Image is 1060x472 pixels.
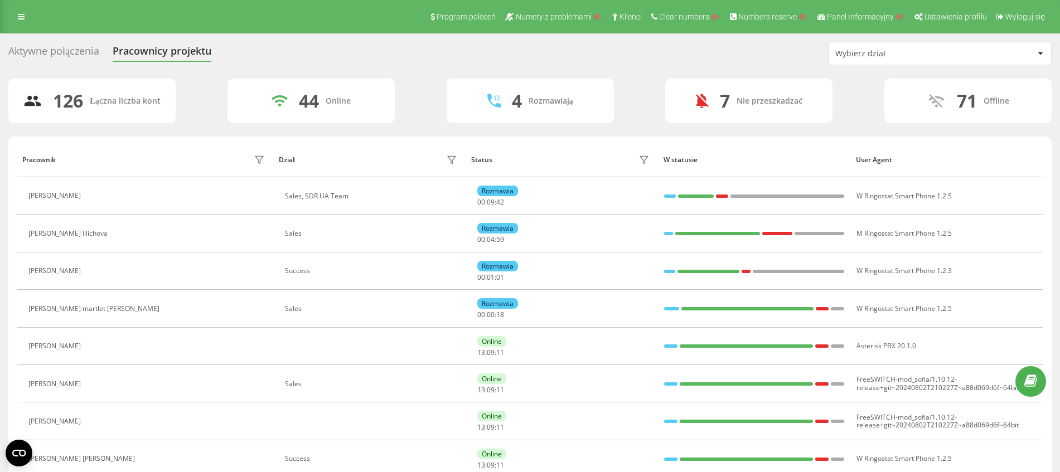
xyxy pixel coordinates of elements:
span: 04 [487,235,495,244]
div: 71 [957,90,977,111]
div: Online [477,336,506,347]
button: Open CMP widget [6,440,32,466]
div: Online [477,449,506,459]
span: 42 [496,197,504,207]
div: [PERSON_NAME] [28,342,84,350]
div: : : [477,424,504,431]
div: [PERSON_NAME] [PERSON_NAME] [28,455,138,463]
div: Online [477,411,506,421]
span: 09 [487,385,495,395]
div: Rozmawiają [529,96,573,106]
span: 11 [496,348,504,357]
span: 13 [477,422,485,432]
span: W Ringostat Smart Phone 1.2.5 [856,191,952,201]
span: Wyloguj się [1005,12,1045,21]
span: Klienci [619,12,642,21]
div: Success [285,267,460,275]
div: : : [477,274,504,281]
div: Rozmawia [477,261,518,271]
div: Wybierz dział [835,49,969,59]
span: FreeSWITCH-mod_sofia/1.10.12-release+git~20240802T210227Z~a88d069d6f~64bit [856,412,1019,430]
div: [PERSON_NAME] [28,380,84,388]
div: Online [326,96,351,106]
div: 44 [299,90,319,111]
span: 13 [477,348,485,357]
div: Rozmawia [477,186,518,196]
div: [PERSON_NAME] [28,417,84,425]
div: Nie przeszkadzać [737,96,802,106]
div: 126 [53,90,83,111]
div: W statusie [664,156,845,164]
span: W Ringostat Smart Phone 1.2.3 [856,266,952,275]
span: Numbers reserve [738,12,797,21]
div: Dział [279,156,294,164]
div: : : [477,386,504,394]
span: Program poleceń [437,12,496,21]
div: : : [477,311,504,319]
div: : : [477,198,504,206]
span: 13 [477,385,485,395]
span: 09 [487,460,495,470]
span: 13 [477,460,485,470]
div: 4 [512,90,522,111]
span: M Ringostat Smart Phone 1.2.5 [856,228,952,238]
div: Aktywne połączenia [8,45,99,62]
span: 09 [487,197,495,207]
div: Online [477,373,506,384]
div: [PERSON_NAME] Illichova [28,230,110,237]
span: Clear numbers [659,12,709,21]
span: Ustawienia profilu [925,12,987,21]
div: Rozmawia [477,223,518,233]
div: : : [477,461,504,469]
div: : : [477,236,504,244]
span: 01 [496,273,504,282]
div: Sales, SDR UA Team [285,192,460,200]
span: 11 [496,460,504,470]
div: [PERSON_NAME] [28,267,84,275]
span: W Ringostat Smart Phone 1.2.5 [856,454,952,463]
div: Pracownik [22,156,56,164]
div: Sales [285,380,460,388]
span: 00 [477,197,485,207]
div: 7 [720,90,730,111]
span: 09 [487,422,495,432]
span: 18 [496,310,504,319]
span: Numery z problemami [516,12,592,21]
div: Sales [285,230,460,237]
span: 00 [477,310,485,319]
span: 09 [487,348,495,357]
div: Offline [984,96,1009,106]
span: Panel Informacyjny [827,12,894,21]
div: Sales [285,305,460,313]
div: User Agent [856,156,1038,164]
div: Status [471,156,492,164]
span: 11 [496,422,504,432]
div: Rozmawia [477,298,518,309]
span: W Ringostat Smart Phone 1.2.5 [856,304,952,313]
span: FreeSWITCH-mod_sofia/1.10.12-release+git~20240802T210227Z~a88d069d6f~64bit [856,374,1019,392]
div: Success [285,455,460,463]
div: Łączna liczba kont [90,96,160,106]
span: 59 [496,235,504,244]
div: Pracownicy projektu [113,45,211,62]
div: : : [477,349,504,357]
span: 01 [487,273,495,282]
span: Asterisk PBX 20.1.0 [856,341,916,351]
span: 11 [496,385,504,395]
span: 00 [487,310,495,319]
div: [PERSON_NAME] martlet [PERSON_NAME] [28,305,162,313]
span: 00 [477,273,485,282]
span: 00 [477,235,485,244]
div: [PERSON_NAME] [28,192,84,199]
